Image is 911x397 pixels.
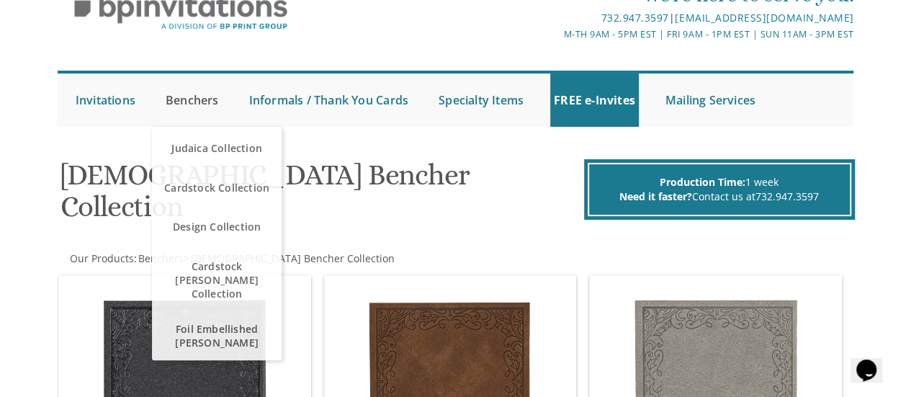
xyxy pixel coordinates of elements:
a: Benchers [137,251,184,265]
span: [DEMOGRAPHIC_DATA] Bencher Collection [191,251,395,265]
a: Invitations [72,73,139,127]
div: M-Th 9am - 5pm EST | Fri 9am - 1pm EST | Sun 11am - 3pm EST [323,27,853,42]
a: Judaica Collection [152,127,282,170]
a: Mailing Services [662,73,759,127]
a: Design Collection [152,205,282,249]
a: Benchers [162,73,223,127]
div: 1 week Contact us at [588,163,851,216]
h1: [DEMOGRAPHIC_DATA] Bencher Collection [60,159,580,233]
span: Foil Embellished [PERSON_NAME] [156,315,278,357]
span: Benchers [138,251,184,265]
a: FREE e-Invites [550,73,639,127]
span: Cardstock Collection [156,174,278,202]
a: [DEMOGRAPHIC_DATA] Bencher Collection [189,251,395,265]
a: Specialty Items [435,73,527,127]
a: Foil Embellished [PERSON_NAME] [152,311,282,360]
a: Cardstock Collection [152,170,282,205]
iframe: chat widget [851,339,897,383]
span: Cardstock [PERSON_NAME] Collection [156,252,278,308]
a: 732.947.3597 [755,189,819,203]
a: Our Products [68,251,134,265]
a: [EMAIL_ADDRESS][DOMAIN_NAME] [675,11,853,24]
a: Informals / Thank You Cards [246,73,412,127]
span: Production Time: [660,175,745,189]
span: > [184,251,395,265]
div: : [58,251,456,266]
div: | [323,9,853,27]
span: Need it faster? [619,189,692,203]
a: 732.947.3597 [601,11,669,24]
a: Cardstock [PERSON_NAME] Collection [152,249,282,311]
